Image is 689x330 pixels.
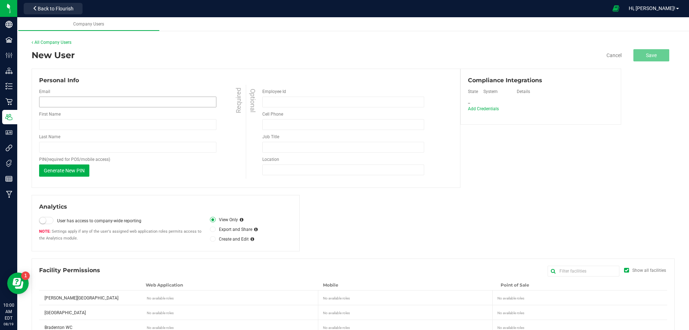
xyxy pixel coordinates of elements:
[147,308,317,316] div: No available roles
[7,273,29,294] iframe: Resource center
[21,271,30,280] iframe: Resource center unread badge
[548,266,619,276] input: Filter facilities
[5,83,13,90] inline-svg: Inventory
[608,1,624,15] span: Open Ecommerce Menu
[5,98,13,105] inline-svg: Retail
[262,111,283,117] label: Cell Phone
[468,106,499,111] span: Add Credentials
[248,89,258,112] span: Optional
[57,218,203,224] label: User has access to company-wide reporting
[646,52,657,58] span: Save
[39,76,453,85] div: Personal Info
[5,160,13,167] inline-svg: Tags
[5,67,13,74] inline-svg: Distribution
[32,40,71,45] a: All Company Users
[262,156,279,163] label: Location
[210,217,238,223] label: View Only
[39,134,60,140] label: Last Name
[606,52,622,59] a: Cancel
[44,310,86,315] span: [GEOGRAPHIC_DATA]
[210,236,248,242] label: Create and Edit
[39,88,50,95] label: Email
[483,88,516,95] label: System
[468,100,482,106] div: --
[262,88,286,95] label: Employee Id
[5,52,13,59] inline-svg: Configuration
[5,144,13,152] inline-svg: Integrations
[73,22,104,27] span: Company Users
[5,191,13,198] inline-svg: Manufacturing
[517,88,582,95] label: Details
[632,267,666,274] div: Show all facilities
[46,157,110,162] span: (required for POS/mobile access)
[24,3,83,14] button: Back to Flourish
[44,296,118,301] span: [PERSON_NAME][GEOGRAPHIC_DATA]
[262,119,424,130] input: Format: (999) 999-9999
[5,175,13,182] inline-svg: Reports
[323,282,338,288] span: Mobile
[501,282,529,288] span: Point of Sale
[497,293,664,301] div: No available roles
[44,168,85,173] span: Generate New PIN
[39,164,89,177] button: Generate New PIN
[234,88,243,113] span: Required
[39,111,61,117] label: First Name
[146,282,183,288] span: Web Application
[44,325,72,330] span: Bradenton WC
[147,293,317,301] div: No available roles
[468,76,542,85] span: Compliance Integrations
[633,49,669,61] button: Save
[3,321,14,327] p: 08/19
[32,49,75,62] div: New User
[39,203,292,211] div: Analytics
[38,6,74,11] span: Back to Flourish
[5,21,13,28] inline-svg: Company
[3,302,14,321] p: 10:00 AM EDT
[5,113,13,121] inline-svg: Users
[262,134,279,140] label: Job Title
[497,308,664,316] div: No available roles
[39,229,201,241] span: Settings apply if any of the user's assigned web application roles permits access to the Analytic...
[5,129,13,136] inline-svg: User Roles
[39,266,667,275] div: Facility Permissions
[210,226,252,233] label: Export and Share
[323,293,491,301] div: No available roles
[39,156,110,163] label: PIN
[5,36,13,43] inline-svg: Facilities
[323,308,491,316] div: No available roles
[468,88,482,95] label: State
[629,5,675,11] span: Hi, [PERSON_NAME]!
